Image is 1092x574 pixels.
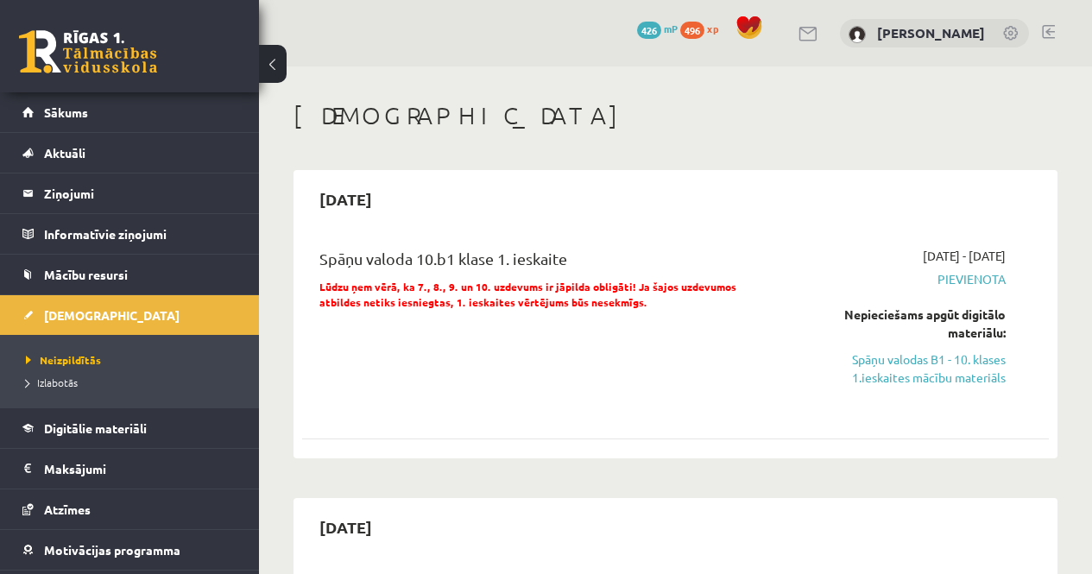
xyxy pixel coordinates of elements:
[637,22,678,35] a: 426 mP
[794,350,1006,387] a: Spāņu valodas B1 - 10. klases 1.ieskaites mācību materiāls
[19,30,157,73] a: Rīgas 1. Tālmācības vidusskola
[22,449,237,489] a: Maksājumi
[44,449,237,489] legend: Maksājumi
[22,255,237,294] a: Mācību resursi
[44,267,128,282] span: Mācību resursi
[707,22,718,35] span: xp
[22,295,237,335] a: [DEMOGRAPHIC_DATA]
[44,307,180,323] span: [DEMOGRAPHIC_DATA]
[22,173,237,213] a: Ziņojumi
[44,420,147,436] span: Digitālie materiāli
[26,353,101,367] span: Neizpildītās
[26,375,78,389] span: Izlabotās
[319,280,736,309] span: Lūdzu ņem vērā, ka 7., 8., 9. un 10. uzdevums ir jāpilda obligāti! Ja šajos uzdevumos atbildes ne...
[794,270,1006,288] span: Pievienota
[302,179,389,219] h2: [DATE]
[664,22,678,35] span: mP
[294,101,1057,130] h1: [DEMOGRAPHIC_DATA]
[44,501,91,517] span: Atzīmes
[22,408,237,448] a: Digitālie materiāli
[26,375,242,390] a: Izlabotās
[22,92,237,132] a: Sākums
[302,507,389,547] h2: [DATE]
[44,145,85,161] span: Aktuāli
[680,22,727,35] a: 496 xp
[22,133,237,173] a: Aktuāli
[637,22,661,39] span: 426
[22,530,237,570] a: Motivācijas programma
[319,247,768,279] div: Spāņu valoda 10.b1 klase 1. ieskaite
[26,352,242,368] a: Neizpildītās
[44,104,88,120] span: Sākums
[22,489,237,529] a: Atzīmes
[44,214,237,254] legend: Informatīvie ziņojumi
[794,306,1006,342] div: Nepieciešams apgūt digitālo materiālu:
[44,173,237,213] legend: Ziņojumi
[44,542,180,558] span: Motivācijas programma
[22,214,237,254] a: Informatīvie ziņojumi
[877,24,985,41] a: [PERSON_NAME]
[923,247,1006,265] span: [DATE] - [DATE]
[680,22,704,39] span: 496
[849,26,866,43] img: Elīna Freimane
